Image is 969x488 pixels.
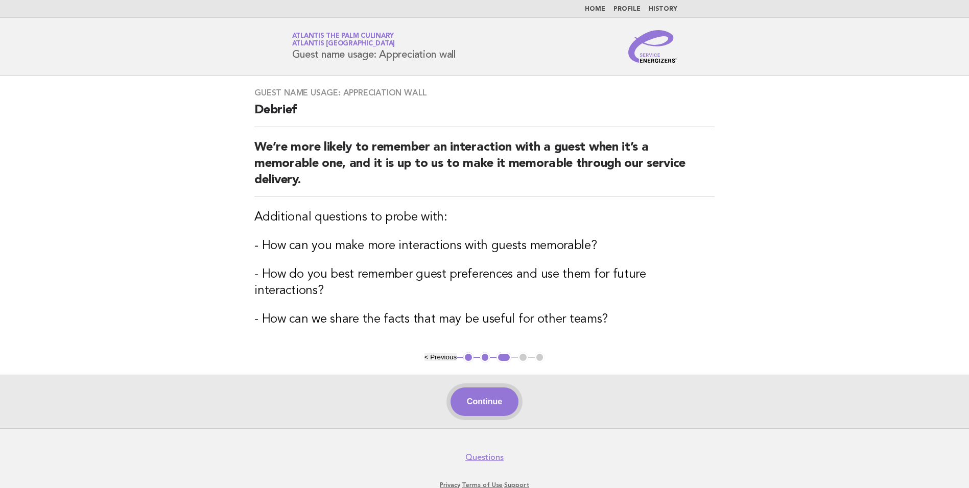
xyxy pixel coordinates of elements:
button: < Previous [424,353,457,361]
span: Atlantis [GEOGRAPHIC_DATA] [292,41,395,47]
button: 2 [480,352,490,362]
a: Atlantis The Palm CulinaryAtlantis [GEOGRAPHIC_DATA] [292,33,395,47]
h3: - How can we share the facts that may be useful for other teams? [254,311,715,328]
button: Continue [451,387,518,416]
h3: Guest name usage: Appreciation wall [254,88,715,98]
h1: Guest name usage: Appreciation wall [292,33,456,60]
h3: - How can you make more interactions with guests memorable? [254,238,715,254]
button: 3 [497,352,511,362]
button: 1 [463,352,474,362]
h2: Debrief [254,102,715,127]
h2: We’re more likely to remember an interaction with a guest when it’s a memorable one, and it is up... [254,139,715,197]
a: Home [585,6,605,12]
img: Service Energizers [628,30,677,63]
a: Questions [465,452,504,462]
a: Profile [613,6,641,12]
h3: - How do you best remember guest preferences and use them for future interactions? [254,266,715,299]
a: History [649,6,677,12]
h3: Additional questions to probe with: [254,209,715,226]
